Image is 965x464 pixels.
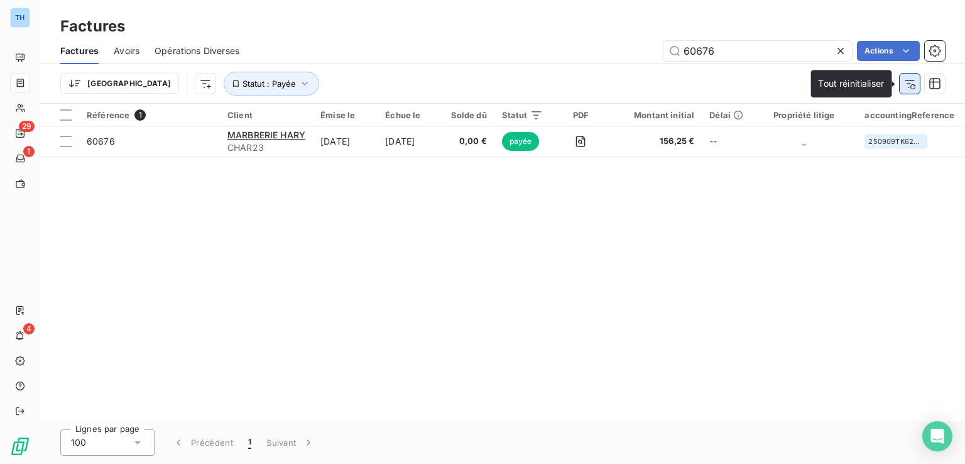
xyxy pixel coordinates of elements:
[558,110,604,120] div: PDF
[802,136,806,146] span: _
[451,110,487,120] div: Solde dû
[320,110,370,120] div: Émise le
[10,8,30,28] div: TH
[155,45,239,57] span: Opérations Diverses
[114,45,139,57] span: Avoirs
[502,110,543,120] div: Statut
[868,138,924,145] span: 250909TK62312AW
[227,110,305,120] div: Client
[857,41,920,61] button: Actions
[818,78,884,89] span: Tout réinitialiser
[10,436,30,456] img: Logo LeanPay
[19,121,35,132] span: 29
[60,45,99,57] span: Factures
[619,110,694,120] div: Montant initial
[23,146,35,157] span: 1
[248,436,251,449] span: 1
[224,72,319,96] button: Statut : Payée
[451,135,487,148] span: 0,00 €
[87,110,129,120] span: Référence
[709,110,743,120] div: Délai
[60,74,179,94] button: [GEOGRAPHIC_DATA]
[241,429,259,456] button: 1
[60,15,125,38] h3: Factures
[227,141,305,154] span: CHAR23
[23,323,35,334] span: 4
[378,126,443,157] td: [DATE]
[134,109,146,121] span: 1
[259,429,322,456] button: Suivant
[243,79,296,89] span: Statut : Payée
[663,41,852,61] input: Rechercher
[71,436,86,449] span: 100
[922,421,952,451] div: Open Intercom Messenger
[758,110,849,120] div: Propriété litige
[87,136,115,146] span: 60676
[702,126,751,157] td: --
[227,130,305,140] span: MARBRERIE HARY
[313,126,378,157] td: [DATE]
[502,132,540,151] span: payée
[385,110,435,120] div: Échue le
[619,135,694,148] span: 156,25 €
[165,429,241,456] button: Précédent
